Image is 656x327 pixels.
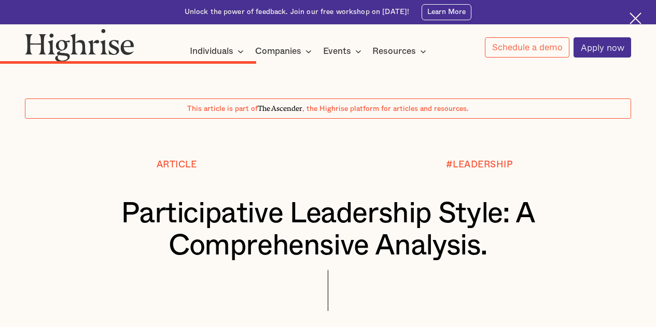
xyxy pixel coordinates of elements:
div: Events [323,45,365,58]
span: The Ascender [258,103,302,111]
img: Cross icon [630,12,641,24]
span: , the Highrise platform for articles and resources. [302,105,469,112]
div: Individuals [190,45,233,58]
a: Schedule a demo [485,37,569,58]
a: Apply now [574,37,631,58]
div: Companies [255,45,315,58]
div: Events [323,45,351,58]
div: Resources [372,45,429,58]
div: #LEADERSHIP [446,160,513,170]
a: Learn More [422,4,472,20]
div: Individuals [190,45,247,58]
span: This article is part of [187,105,258,112]
div: Unlock the power of feedback. Join our free workshop on [DATE]! [185,7,410,17]
img: Highrise logo [25,29,134,62]
div: Companies [255,45,301,58]
div: Article [157,160,197,170]
h1: Participative Leadership Style: A Comprehensive Analysis. [50,198,606,262]
div: Resources [372,45,416,58]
